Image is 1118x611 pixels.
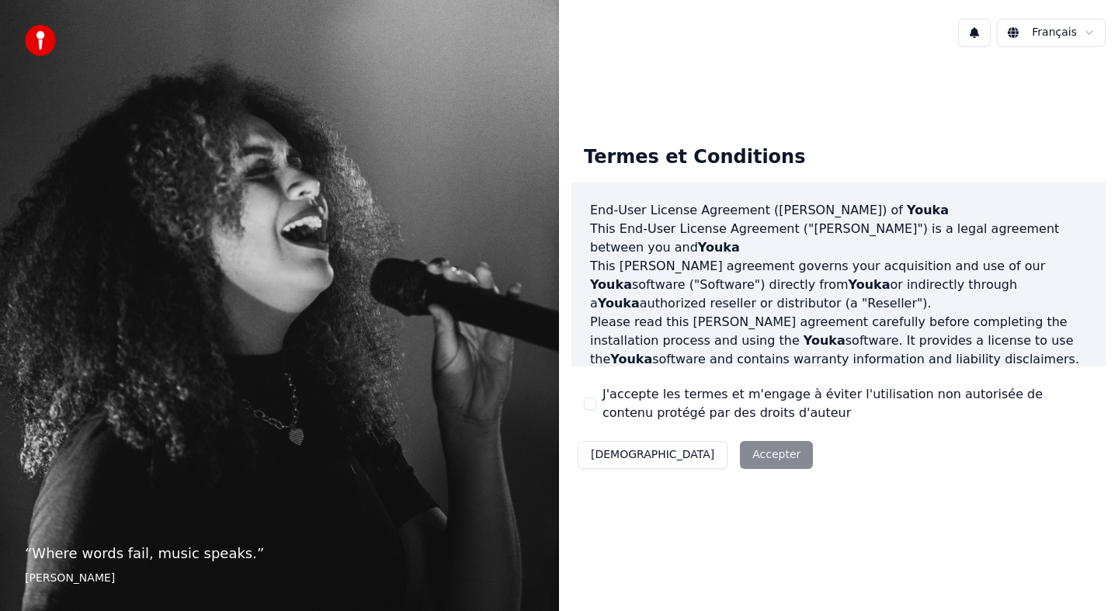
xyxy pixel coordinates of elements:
[571,133,818,182] div: Termes et Conditions
[590,201,1087,220] h3: End-User License Agreement ([PERSON_NAME]) of
[598,296,640,311] span: Youka
[590,257,1087,313] p: This [PERSON_NAME] agreement governs your acquisition and use of our software ("Software") direct...
[610,352,652,366] span: Youka
[590,277,632,292] span: Youka
[602,385,1093,422] label: J'accepte les termes et m'engage à éviter l'utilisation non autorisée de contenu protégé par des ...
[907,203,949,217] span: Youka
[849,277,891,292] span: Youka
[25,571,534,586] footer: [PERSON_NAME]
[590,313,1087,369] p: Please read this [PERSON_NAME] agreement carefully before completing the installation process and...
[25,25,56,56] img: youka
[590,220,1087,257] p: This End-User License Agreement ("[PERSON_NAME]") is a legal agreement between you and
[698,240,740,255] span: Youka
[804,333,845,348] span: Youka
[25,543,534,564] p: “ Where words fail, music speaks. ”
[578,441,727,469] button: [DEMOGRAPHIC_DATA]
